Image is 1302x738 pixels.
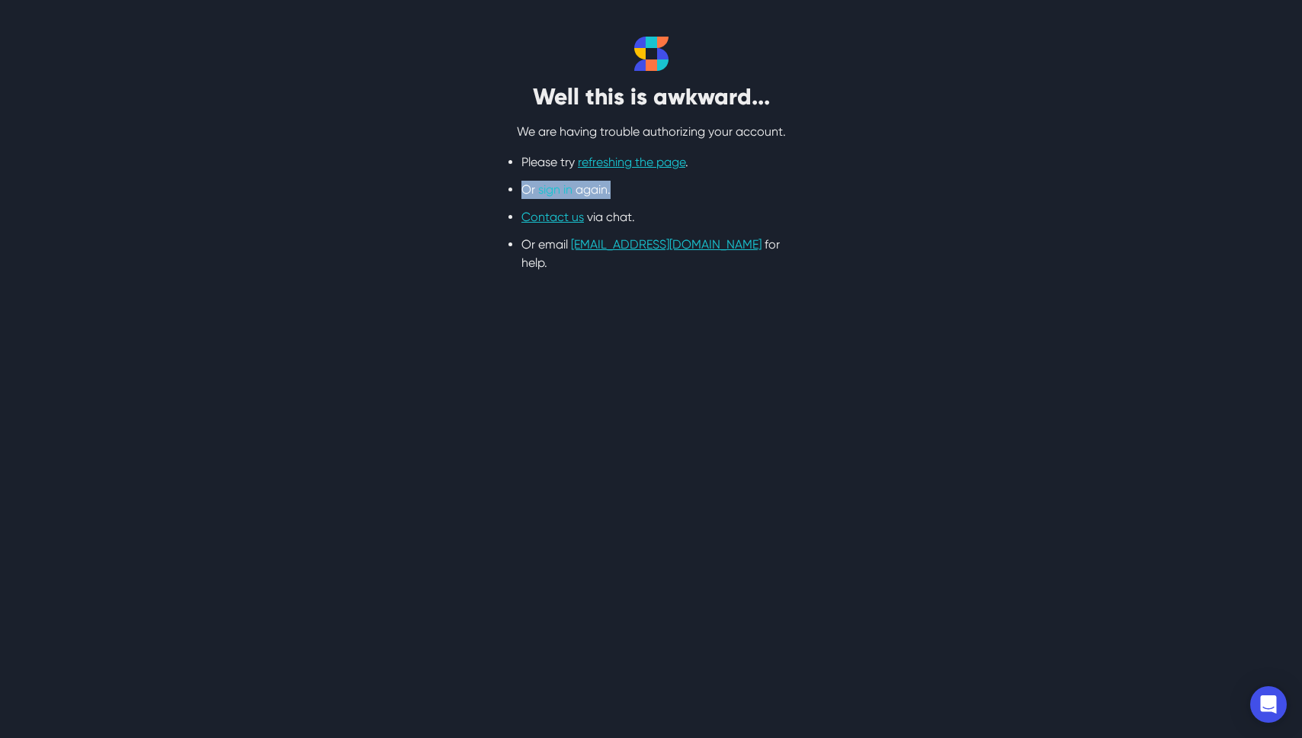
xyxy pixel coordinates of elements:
[521,208,781,226] li: via chat.
[460,123,842,141] p: We are having trouble authorizing your account.
[521,236,781,272] li: Or email for help.
[521,181,781,199] li: Or again.
[571,237,762,252] a: [EMAIL_ADDRESS][DOMAIN_NAME]
[578,155,685,169] a: refreshing the page
[521,153,781,172] li: Please try .
[538,182,572,197] a: sign in
[1250,686,1287,723] div: Open Intercom Messenger
[521,210,584,224] a: Contact us
[460,83,842,111] h2: Well this is awkward...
